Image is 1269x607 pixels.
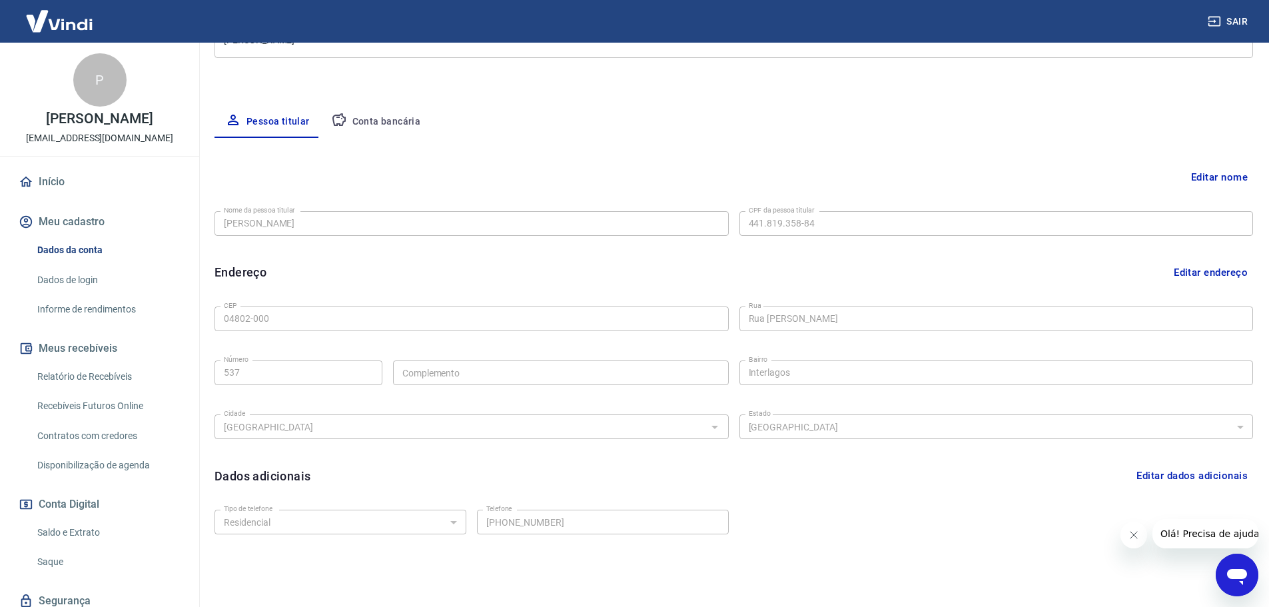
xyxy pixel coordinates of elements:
button: Editar nome [1186,165,1253,190]
a: Recebíveis Futuros Online [32,392,183,420]
button: Pessoa titular [214,106,320,138]
a: Informe de rendimentos [32,296,183,323]
iframe: Close message [1120,522,1147,548]
img: Vindi [16,1,103,41]
label: Telefone [486,504,512,514]
label: Número [224,354,248,364]
span: Olá! Precisa de ajuda? [8,9,112,20]
label: Rua [749,301,761,310]
a: Início [16,167,183,197]
a: Dados da conta [32,237,183,264]
h6: Endereço [214,263,266,281]
h6: Dados adicionais [214,467,310,485]
label: Nome da pessoa titular [224,205,295,215]
button: Sair [1205,9,1253,34]
label: Cidade [224,408,245,418]
a: Relatório de Recebíveis [32,363,183,390]
p: [EMAIL_ADDRESS][DOMAIN_NAME] [26,131,173,145]
button: Meus recebíveis [16,334,183,363]
button: Conta Digital [16,490,183,519]
a: Saque [32,548,183,576]
p: [PERSON_NAME] [46,112,153,126]
label: Tipo de telefone [224,504,272,514]
label: CEP [224,301,236,310]
button: Meu cadastro [16,207,183,237]
a: Disponibilização de agenda [32,452,183,479]
label: CPF da pessoa titular [749,205,815,215]
iframe: Button to launch messaging window [1216,554,1258,596]
label: Bairro [749,354,767,364]
label: Estado [749,408,771,418]
button: Conta bancária [320,106,432,138]
a: Saldo e Extrato [32,519,183,546]
iframe: Message from company [1152,519,1258,548]
button: Editar dados adicionais [1131,463,1253,488]
a: Contratos com credores [32,422,183,450]
input: Digite aqui algumas palavras para buscar a cidade [218,418,703,435]
a: Dados de login [32,267,183,294]
div: P [73,53,127,107]
button: Editar endereço [1168,260,1253,285]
